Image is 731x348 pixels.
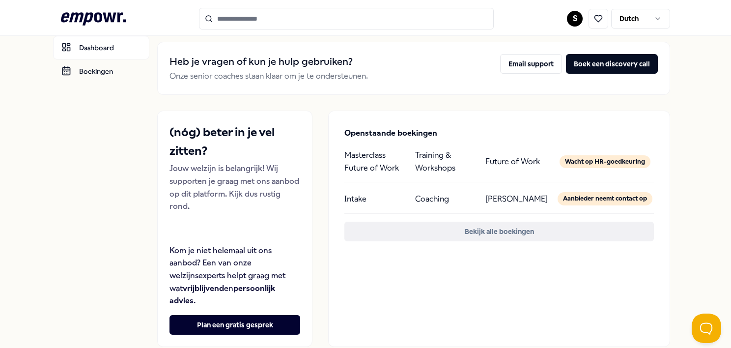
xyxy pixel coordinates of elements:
[344,222,654,241] button: Bekijk alle boekingen
[485,155,540,168] p: Future of Work
[169,162,300,212] p: Jouw welzijn is belangrijk! Wij supporten je graag met ons aanbod op dit platform. Kijk dus rusti...
[169,54,368,70] h2: Heb je vragen of kun je hulp gebruiken?
[415,149,478,174] p: Training & Workshops
[344,127,654,140] p: Openstaande boekingen
[344,193,366,205] p: Intake
[415,193,449,205] p: Coaching
[500,54,562,74] button: Email support
[500,54,562,83] a: Email support
[169,244,300,307] p: Kom je niet helemaal uit ons aanbod? Een van onze welzijnsexperts helpt graag met wat en .
[560,155,650,168] div: Wacht op HR-goedkeuring
[169,70,368,83] p: Onze senior coaches staan klaar om je te ondersteunen.
[566,54,658,74] button: Boek een discovery call
[692,314,721,343] iframe: Help Scout Beacon - Open
[199,8,494,29] input: Search for products, categories or subcategories
[169,123,300,161] h2: (nóg) beter in je vel zitten?
[558,192,652,205] div: Aanbieder neemt contact op
[183,284,224,293] strong: vrijblijvend
[53,36,149,59] a: Dashboard
[567,11,583,27] button: S
[169,315,300,335] button: Plan een gratis gesprek
[485,193,548,205] p: [PERSON_NAME]
[344,149,407,174] p: Masterclass Future of Work
[53,59,149,83] a: Boekingen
